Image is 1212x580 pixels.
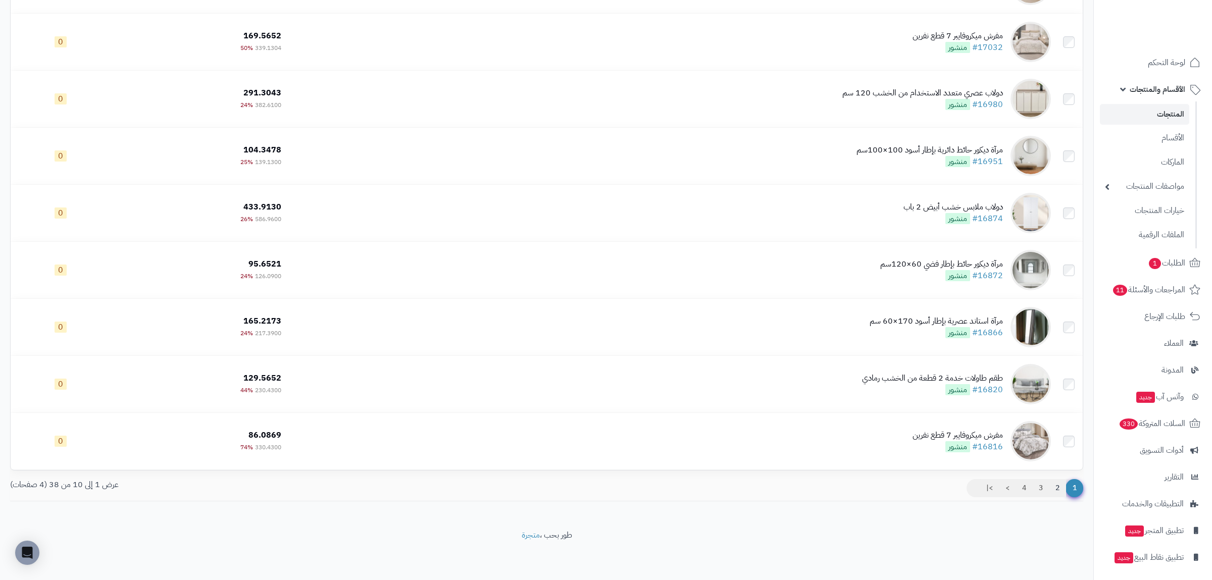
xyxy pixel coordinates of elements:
[1011,136,1051,176] img: مرآة ديكور حائط دائرية بإطار أسود 100×100سم
[856,144,1003,156] div: مرآة ديكور حائط دائرية بإطار أسود 100×100سم
[945,441,970,452] span: منشور
[945,156,970,167] span: منشور
[1119,416,1185,431] span: السلات المتروكة
[55,379,67,390] span: 0
[1100,278,1206,302] a: المراجعات والأسئلة11
[255,157,281,167] span: 139.1300
[243,144,281,156] span: 104.3478
[913,30,1003,42] div: مفرش ميكروفايبر 7 قطع نفرين
[1032,479,1049,497] a: 3
[240,329,253,338] span: 24%
[1100,385,1206,409] a: وآتس آبجديد
[255,443,281,452] span: 330.4300
[1100,331,1206,355] a: العملاء
[1011,307,1051,347] img: مرآة استاند عصرية بإطار أسود 170×60 سم
[1100,104,1189,125] a: المنتجات
[1100,224,1189,246] a: الملفات الرقمية
[1100,151,1189,173] a: الماركات
[1100,251,1206,275] a: الطلبات1
[903,201,1003,213] div: دولاب ملابس خشب أبيض 2 باب
[945,99,970,110] span: منشور
[3,479,547,491] div: عرض 1 إلى 10 من 38 (4 صفحات)
[1100,50,1206,75] a: لوحة التحكم
[1143,16,1202,37] img: logo-2.png
[945,213,970,224] span: منشور
[1100,127,1189,149] a: الأقسام
[880,258,1003,270] div: مرآة ديكور حائط بإطار فضي 60×120سم
[1119,418,1139,430] span: 330
[972,384,1003,396] a: #16820
[972,270,1003,282] a: #16872
[972,441,1003,453] a: #16816
[1100,200,1189,222] a: خيارات المنتجات
[1161,363,1184,377] span: المدونة
[972,213,1003,225] a: #16874
[243,372,281,384] span: 129.5652
[842,87,1003,99] div: دولاب عصري متعدد الاستخدام من الخشب 120 سم
[870,315,1003,327] div: مرآة استاند عصرية بإطار أسود 170×60 سم
[1112,283,1185,297] span: المراجعات والأسئلة
[55,93,67,104] span: 0
[913,430,1003,441] div: مفرش ميكروفايبر 7 قطع نفرين
[1135,390,1184,404] span: وآتس آب
[1011,79,1051,119] img: دولاب عصري متعدد الاستخدام من الخشب 120 سم
[972,98,1003,111] a: #16980
[1125,525,1144,537] span: جديد
[1011,421,1051,461] img: مفرش ميكروفايبر 7 قطع نفرين
[522,529,540,541] a: متجرة
[980,479,999,497] a: >|
[1100,492,1206,516] a: التطبيقات والخدمات
[1122,497,1184,511] span: التطبيقات والخدمات
[255,43,281,52] span: 339.1304
[1130,82,1185,96] span: الأقسام والمنتجات
[1124,523,1184,538] span: تطبيق المتجر
[240,443,253,452] span: 74%
[1164,336,1184,350] span: العملاء
[240,100,253,110] span: 24%
[243,30,281,42] span: 169.5652
[243,87,281,99] span: 291.3043
[1144,309,1185,324] span: طلبات الإرجاع
[1049,479,1066,497] a: 2
[1100,358,1206,382] a: المدونة
[243,315,281,327] span: 165.2173
[1100,545,1206,569] a: تطبيق نقاط البيعجديد
[255,386,281,395] span: 230.4300
[1148,257,1161,270] span: 1
[248,258,281,270] span: 95.6521
[972,41,1003,54] a: #17032
[240,157,253,167] span: 25%
[945,42,970,53] span: منشور
[55,207,67,219] span: 0
[945,384,970,395] span: منشور
[1100,176,1189,197] a: مواصفات المنتجات
[55,322,67,333] span: 0
[255,272,281,281] span: 126.0900
[240,386,253,395] span: 44%
[248,429,281,441] span: 86.0869
[55,150,67,162] span: 0
[1114,550,1184,564] span: تطبيق نقاط البيع
[1011,250,1051,290] img: مرآة ديكور حائط بإطار فضي 60×120سم
[1148,256,1185,270] span: الطلبات
[15,541,39,565] div: Open Intercom Messenger
[1100,411,1206,436] a: السلات المتروكة330
[1100,438,1206,462] a: أدوات التسويق
[1136,392,1155,403] span: جديد
[1148,56,1185,70] span: لوحة التحكم
[1113,284,1128,296] span: 11
[55,436,67,447] span: 0
[972,327,1003,339] a: #16866
[1165,470,1184,484] span: التقارير
[55,265,67,276] span: 0
[1140,443,1184,457] span: أدوات التسويق
[55,36,67,47] span: 0
[1100,304,1206,329] a: طلبات الإرجاع
[945,327,970,338] span: منشور
[1066,479,1083,497] span: 1
[1100,465,1206,489] a: التقارير
[240,215,253,224] span: 26%
[1011,364,1051,404] img: طقم طاولات خدمة 2 قطعة من الخشب رمادي
[255,215,281,224] span: 586.9600
[240,43,253,52] span: 50%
